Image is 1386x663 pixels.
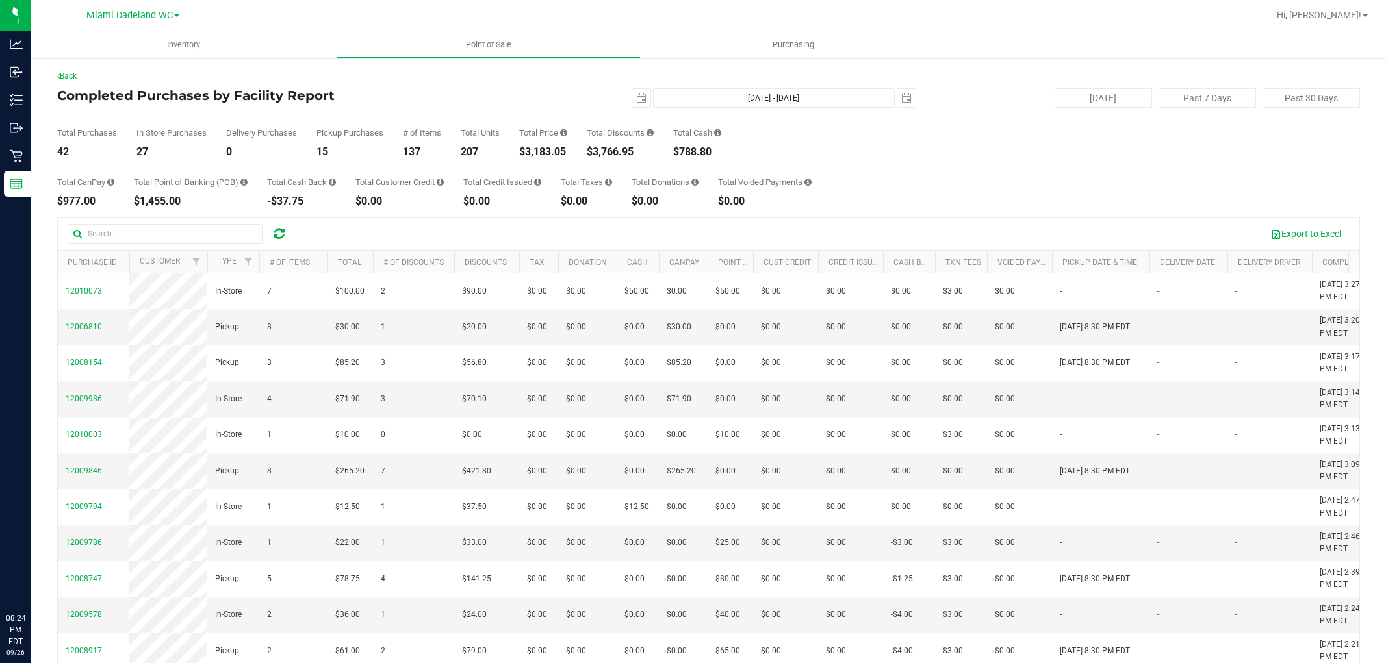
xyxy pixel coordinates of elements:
span: $0.00 [761,429,781,441]
span: $0.00 [761,465,781,477]
span: $0.00 [826,285,846,297]
span: 4 [267,393,272,405]
span: $0.00 [462,429,482,441]
span: - [1235,536,1237,549]
span: $3.00 [943,536,963,549]
span: [DATE] 8:30 PM EDT [1060,321,1130,333]
span: $0.00 [761,536,781,549]
span: - [1157,393,1159,405]
button: Export to Excel [1263,223,1350,245]
div: Total Point of Banking (POB) [134,178,248,186]
iframe: Resource center [13,559,52,598]
i: Sum of all round-up-to-next-dollar total price adjustments for all purchases in the date range. [691,178,699,186]
span: - [1157,573,1159,585]
span: $0.00 [891,357,911,369]
span: $78.75 [335,573,360,585]
span: $0.00 [624,465,645,477]
span: $22.00 [335,536,360,549]
h4: Completed Purchases by Facility Report [57,88,491,103]
span: Inventory [149,39,218,51]
a: Cash Back [893,258,936,267]
span: 12009578 [66,610,102,619]
div: 207 [461,147,500,157]
div: Total Voided Payments [718,178,812,186]
div: Total Purchases [57,129,117,137]
span: $40.00 [715,608,740,621]
span: [DATE] 8:30 PM EDT [1060,573,1130,585]
a: Tax [530,258,545,267]
span: $0.00 [943,465,963,477]
span: $10.00 [335,429,360,441]
span: Purchasing [755,39,832,51]
span: - [1060,429,1062,441]
span: 12006810 [66,322,102,331]
span: - [1060,393,1062,405]
span: [DATE] 2:46 PM EDT [1320,531,1369,555]
span: $0.00 [826,321,846,333]
span: [DATE] 3:20 PM EDT [1320,314,1369,339]
span: -$4.00 [891,608,913,621]
span: 3 [381,357,385,369]
a: Back [57,71,77,81]
a: Total [338,258,361,267]
span: $0.00 [527,573,547,585]
span: $0.00 [761,501,781,513]
span: [DATE] 3:13 PM EDT [1320,423,1369,447]
span: $0.00 [566,573,586,585]
span: $0.00 [527,357,547,369]
span: - [1235,608,1237,621]
p: 08:24 PM EDT [6,612,25,647]
a: Delivery Driver [1238,258,1300,267]
inline-svg: Retail [10,149,23,162]
span: $0.00 [826,608,846,621]
i: Sum of the cash-back amounts from rounded-up electronic payments for all purchases in the date ra... [329,178,336,186]
div: # of Items [403,129,441,137]
span: 2 [381,645,385,657]
span: $85.20 [667,357,691,369]
div: 27 [136,147,207,157]
div: Total Donations [632,178,699,186]
span: $30.00 [335,321,360,333]
div: Total Price [519,129,567,137]
span: $0.00 [624,321,645,333]
span: $0.00 [995,357,1015,369]
span: $0.00 [761,608,781,621]
span: - [1235,429,1237,441]
span: $0.00 [667,285,687,297]
span: $0.00 [995,429,1015,441]
span: $0.00 [995,573,1015,585]
span: $0.00 [667,608,687,621]
span: - [1157,357,1159,369]
span: $0.00 [826,429,846,441]
a: Inventory [31,31,336,58]
span: $0.00 [566,393,586,405]
span: $0.00 [995,536,1015,549]
span: Pickup [215,321,239,333]
span: [DATE] 2:39 PM EDT [1320,566,1369,591]
i: Sum of the total prices of all purchases in the date range. [560,129,567,137]
div: Pickup Purchases [316,129,383,137]
span: $30.00 [667,321,691,333]
i: Sum of the discount values applied to the all purchases in the date range. [647,129,654,137]
span: $100.00 [335,285,365,297]
span: In-Store [215,429,242,441]
span: - [1060,285,1062,297]
a: Type [218,256,237,266]
span: 1 [267,536,272,549]
a: Delivery Date [1160,258,1215,267]
span: 12009846 [66,466,102,475]
span: $0.00 [624,536,645,549]
span: 3 [267,357,272,369]
span: 12009794 [66,502,102,511]
span: $24.00 [462,608,487,621]
span: [DATE] 3:17 PM EDT [1320,351,1369,375]
span: $20.00 [462,321,487,333]
span: [DATE] 3:09 PM EDT [1320,458,1369,483]
span: - [1235,321,1237,333]
div: Total Cash [673,129,721,137]
span: $0.00 [566,501,586,513]
span: 12009986 [66,394,102,403]
span: -$1.25 [891,573,913,585]
span: $0.00 [943,357,963,369]
span: 2 [267,645,272,657]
